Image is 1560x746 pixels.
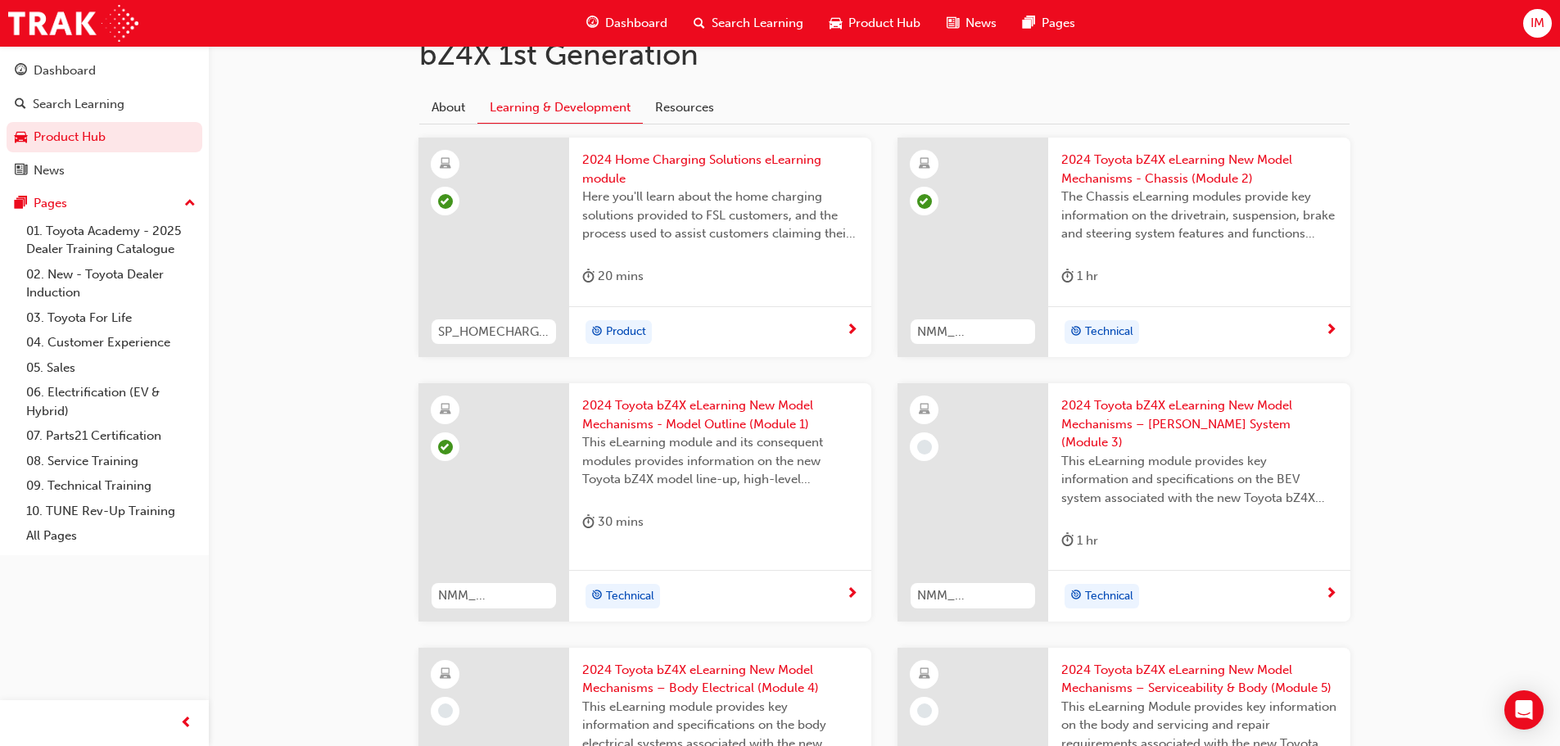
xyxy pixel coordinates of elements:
div: 1 hr [1061,531,1098,551]
span: SP_HOMECHARGING_0224_EL01 [438,323,549,341]
span: learningResourceType_ELEARNING-icon [440,154,451,175]
span: Dashboard [605,14,667,33]
img: Trak [8,5,138,42]
span: news-icon [15,164,27,179]
a: 04. Customer Experience [20,330,202,355]
span: target-icon [1070,585,1082,607]
span: learningRecordVerb_PASS-icon [438,194,453,209]
span: learningRecordVerb_NONE-icon [438,703,453,718]
span: 2024 Toyota bZ4X eLearning New Model Mechanisms - Model Outline (Module 1) [582,396,858,433]
span: guage-icon [586,13,599,34]
span: Product [606,323,646,341]
div: Search Learning [33,95,124,114]
a: Dashboard [7,56,202,86]
span: car-icon [15,130,27,145]
div: 20 mins [582,266,644,287]
span: This eLearning module and its consequent modules provides information on the new Toyota bZ4X mode... [582,433,858,489]
a: 03. Toyota For Life [20,305,202,331]
span: IM [1531,14,1544,33]
div: Dashboard [34,61,96,80]
a: Search Learning [7,89,202,120]
div: 1 hr [1061,266,1098,287]
span: Here you'll learn about the home charging solutions provided to FSL customers, and the process us... [582,188,858,243]
button: IM [1523,9,1552,38]
span: duration-icon [582,266,595,287]
a: car-iconProduct Hub [816,7,934,40]
button: DashboardSearch LearningProduct HubNews [7,52,202,188]
span: pages-icon [15,197,27,211]
span: 2024 Home Charging Solutions eLearning module [582,151,858,188]
span: NMM_ BZ4X_022024_MODULE2 [917,323,1029,341]
a: 01. Toyota Academy - 2025 Dealer Training Catalogue [20,219,202,262]
span: target-icon [1070,322,1082,343]
span: learningRecordVerb_PASS-icon [438,440,453,454]
button: Pages [7,188,202,219]
span: Product Hub [848,14,920,33]
span: up-icon [184,193,196,215]
span: learningResourceType_ELEARNING-icon [440,664,451,685]
div: News [34,161,65,180]
span: Technical [606,587,654,606]
span: target-icon [591,322,603,343]
a: NMM_ BZ4X_022024_MODULE22024 Toyota bZ4X eLearning New Model Mechanisms - Chassis (Module 2)The C... [898,138,1350,357]
a: 09. Technical Training [20,473,202,499]
span: learningResourceType_ELEARNING-icon [919,154,930,175]
span: next-icon [846,587,858,602]
a: 07. Parts21 Certification [20,423,202,449]
a: 06. Electrification (EV & Hybrid) [20,380,202,423]
a: All Pages [20,523,202,549]
a: 05. Sales [20,355,202,381]
span: duration-icon [1061,531,1074,551]
span: learningRecordVerb_NONE-icon [917,440,932,454]
a: guage-iconDashboard [573,7,681,40]
a: News [7,156,202,186]
a: NMM_ BZ4X_022024_MODULE_32024 Toyota bZ4X eLearning New Model Mechanisms – [PERSON_NAME] System (... [898,383,1350,622]
span: learningRecordVerb_PASS-icon [917,194,932,209]
a: news-iconNews [934,7,1010,40]
a: 10. TUNE Rev-Up Training [20,499,202,524]
a: Learning & Development [477,93,643,124]
span: NMM_ BZ4X_022024_MODULE_3 [917,586,1029,605]
span: 2024 Toyota bZ4X eLearning New Model Mechanisms – Body Electrical (Module 4) [582,661,858,698]
span: next-icon [846,323,858,338]
a: Product Hub [7,122,202,152]
span: Search Learning [712,14,803,33]
span: The Chassis eLearning modules provide key information on the drivetrain, suspension, brake and st... [1061,188,1337,243]
span: 2024 Toyota bZ4X eLearning New Model Mechanisms – Serviceability & Body (Module 5) [1061,661,1337,698]
span: search-icon [15,97,26,112]
div: Open Intercom Messenger [1504,690,1544,730]
span: NMM_ BZ4X_022024_MODULE1 [438,586,549,605]
a: pages-iconPages [1010,7,1088,40]
a: NMM_ BZ4X_022024_MODULE12024 Toyota bZ4X eLearning New Model Mechanisms - Model Outline (Module 1... [418,383,871,622]
div: 30 mins [582,512,644,532]
span: search-icon [694,13,705,34]
span: pages-icon [1023,13,1035,34]
h1: bZ4X 1st Generation [419,37,1350,73]
span: duration-icon [582,512,595,532]
span: target-icon [591,585,603,607]
a: SP_HOMECHARGING_0224_EL012024 Home Charging Solutions eLearning moduleHere you'll learn about the... [418,138,871,357]
a: search-iconSearch Learning [681,7,816,40]
span: guage-icon [15,64,27,79]
span: duration-icon [1061,266,1074,287]
a: 02. New - Toyota Dealer Induction [20,262,202,305]
span: next-icon [1325,587,1337,602]
a: About [419,93,477,124]
div: Pages [34,194,67,213]
span: news-icon [947,13,959,34]
span: learningResourceType_ELEARNING-icon [440,400,451,421]
span: This eLearning module provides key information and specifications on the BEV system associated wi... [1061,452,1337,508]
span: prev-icon [180,713,192,734]
span: News [965,14,997,33]
span: next-icon [1325,323,1337,338]
span: Technical [1085,587,1133,606]
span: learningResourceType_ELEARNING-icon [919,400,930,421]
span: Technical [1085,323,1133,341]
span: 2024 Toyota bZ4X eLearning New Model Mechanisms – [PERSON_NAME] System (Module 3) [1061,396,1337,452]
span: 2024 Toyota bZ4X eLearning New Model Mechanisms - Chassis (Module 2) [1061,151,1337,188]
span: learningResourceType_ELEARNING-icon [919,664,930,685]
a: Resources [643,93,726,124]
a: 08. Service Training [20,449,202,474]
